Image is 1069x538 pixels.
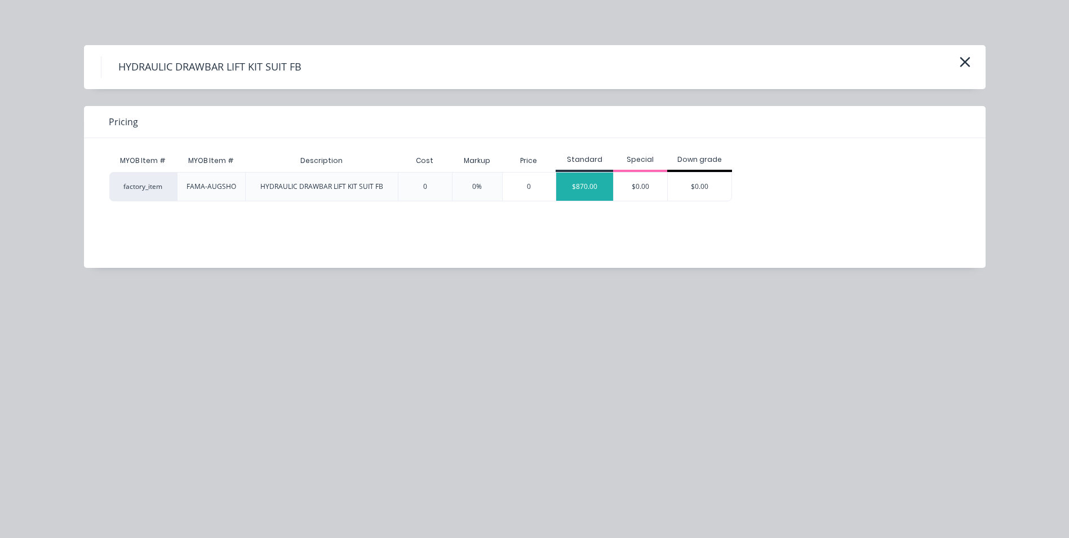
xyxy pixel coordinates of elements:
[667,155,732,165] div: Down grade
[179,147,243,175] div: MYOB Item #
[472,182,482,192] div: 0%
[109,172,177,201] div: factory_item
[556,155,613,165] div: Standard
[423,182,427,192] div: 0
[109,149,177,172] div: MYOB Item #
[260,182,383,192] div: HYDRAULIC DRAWBAR LIFT KIT SUIT FB
[187,182,236,192] div: FAMA-AUGSHO
[502,149,556,172] div: Price
[556,173,613,201] div: $870.00
[452,149,502,172] div: Markup
[291,147,352,175] div: Description
[109,115,138,129] span: Pricing
[101,56,318,78] h4: HYDRAULIC DRAWBAR LIFT KIT SUIT FB
[668,173,731,201] div: $0.00
[614,173,667,201] div: $0.00
[503,173,556,201] div: 0
[613,155,667,165] div: Special
[398,149,452,172] div: Cost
